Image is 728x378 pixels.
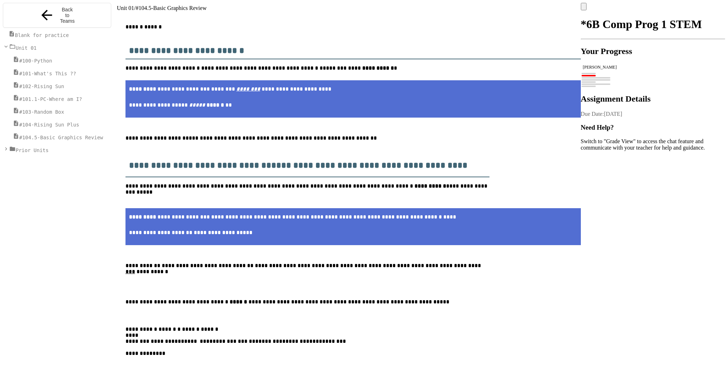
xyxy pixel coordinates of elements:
span: [DATE] [604,111,622,117]
span: #104.5-Basic Graphics Review [136,5,207,11]
span: #103-Random Box [19,109,64,115]
h2: Assignment Details [581,94,725,104]
h1: *6B Comp Prog 1 STEM [581,18,725,31]
div: My Account [581,3,725,10]
button: Back to Teams [3,3,111,28]
span: #100-Python [19,58,52,64]
h2: Your Progress [581,47,725,56]
span: Unit 01 [117,5,134,11]
span: Unit 01 [16,45,37,51]
span: #102-Rising Sun [19,83,64,89]
span: Blank for practice [15,32,69,38]
span: Back to Teams [59,7,75,24]
h3: Need Help? [581,124,725,131]
span: #101-What's This ?? [19,71,76,76]
div: [PERSON_NAME] [583,65,723,70]
span: Due Date: [581,111,604,117]
span: / [134,5,135,11]
span: #104-Rising Sun Plus [19,122,79,128]
span: Prior Units [16,147,49,153]
span: #101.1-PC-Where am I? [19,96,82,102]
span: #104.5-Basic Graphics Review [19,135,103,140]
p: Switch to "Grade View" to access the chat feature and communicate with your teacher for help and ... [581,138,725,151]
